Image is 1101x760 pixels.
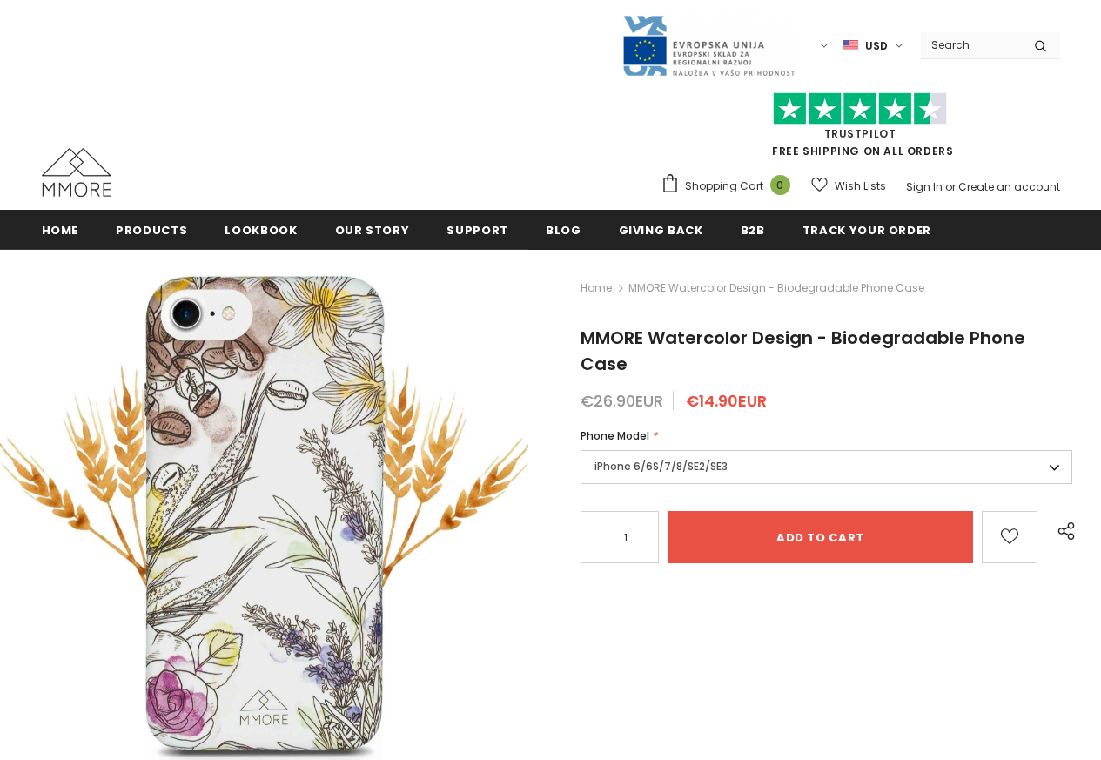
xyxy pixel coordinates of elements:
[581,326,1025,376] span: MMORE Watercolor Design - Biodegradable Phone Case
[225,222,297,239] span: Lookbook
[116,210,187,249] a: Products
[811,171,886,201] a: Wish Lists
[581,450,1072,484] label: iPhone 6/6S/7/8/SE2/SE3
[546,210,581,249] a: Blog
[668,511,973,563] input: Add to cart
[686,390,767,412] span: €14.90EUR
[865,37,888,55] span: USD
[335,210,410,249] a: Our Story
[116,222,187,239] span: Products
[958,179,1060,194] a: Create an account
[770,175,790,195] span: 0
[42,210,79,249] a: Home
[843,38,858,53] img: USD
[773,92,947,126] img: Trust Pilot Stars
[906,179,943,194] a: Sign In
[225,210,297,249] a: Lookbook
[802,210,931,249] a: Track your order
[42,222,79,239] span: Home
[621,14,796,77] img: Javni Razpis
[335,222,410,239] span: Our Story
[581,278,612,299] a: Home
[628,278,924,299] span: MMORE Watercolor Design - Biodegradable Phone Case
[619,210,703,249] a: Giving back
[685,178,763,195] span: Shopping Cart
[42,148,111,197] img: MMORE Cases
[741,222,765,239] span: B2B
[581,428,649,443] span: Phone Model
[945,179,956,194] span: or
[581,390,663,412] span: €26.90EUR
[921,32,1021,57] input: Search Site
[661,173,799,199] a: Shopping Cart 0
[621,37,796,52] a: Javni Razpis
[824,126,896,141] a: Trustpilot
[802,222,931,239] span: Track your order
[741,210,765,249] a: B2B
[546,222,581,239] span: Blog
[661,100,1060,158] span: FREE SHIPPING ON ALL ORDERS
[619,222,703,239] span: Giving back
[835,178,886,195] span: Wish Lists
[446,222,508,239] span: support
[446,210,508,249] a: support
